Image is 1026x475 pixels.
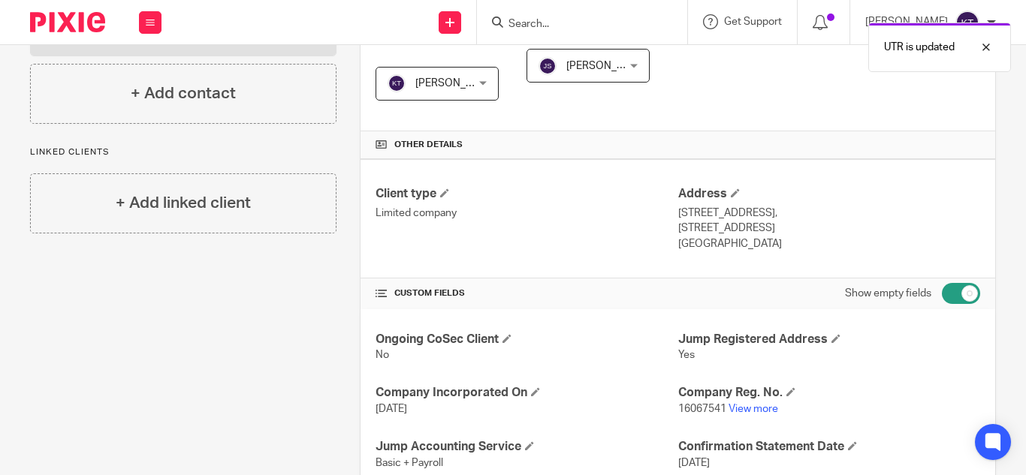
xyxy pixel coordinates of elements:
[678,385,980,401] h4: Company Reg. No.
[678,350,695,360] span: Yes
[678,332,980,347] h4: Jump Registered Address
[678,404,726,414] span: 16067541
[415,78,498,89] span: [PERSON_NAME]
[678,236,980,251] p: [GEOGRAPHIC_DATA]
[678,206,980,221] p: [STREET_ADDRESS],
[884,40,955,55] p: UTR is updated
[678,221,980,236] p: [STREET_ADDRESS]
[678,186,980,202] h4: Address
[376,439,677,455] h4: Jump Accounting Service
[507,18,642,32] input: Search
[376,206,677,221] p: Limited company
[388,74,406,92] img: svg%3E
[30,12,105,32] img: Pixie
[376,458,443,468] span: Basic + Payroll
[845,286,931,301] label: Show empty fields
[376,385,677,401] h4: Company Incorporated On
[131,82,236,105] h4: + Add contact
[376,287,677,299] h4: CUSTOM FIELDS
[678,439,980,455] h4: Confirmation Statement Date
[678,458,710,468] span: [DATE]
[729,404,778,414] a: View more
[376,332,677,347] h4: Ongoing CoSec Client
[376,404,407,414] span: [DATE]
[116,191,251,215] h4: + Add linked client
[376,186,677,202] h4: Client type
[30,146,336,158] p: Linked clients
[394,139,463,151] span: Other details
[955,11,979,35] img: svg%3E
[376,350,389,360] span: No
